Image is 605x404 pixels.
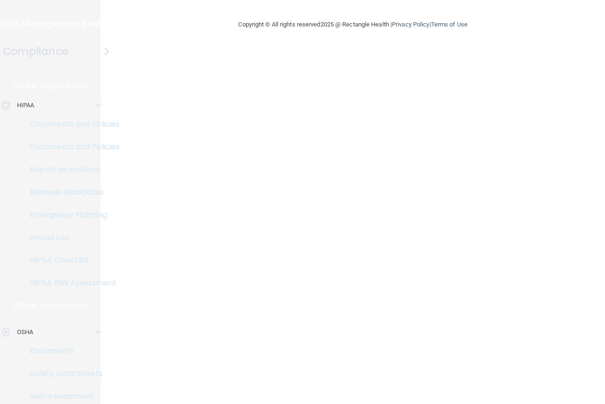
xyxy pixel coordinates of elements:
[6,188,135,197] p: Business Associates
[13,300,36,311] p: OSHA
[6,369,135,378] p: Safety Data Sheets
[6,233,135,242] p: Resources
[6,210,135,220] p: Emergency Planning
[13,81,37,92] p: HIPAA
[6,142,135,152] p: Documents and Policies
[6,120,135,129] p: Documents and Policies
[6,346,135,356] p: Documents
[6,165,135,174] p: Report an Incident
[6,256,135,265] p: HIPAA Checklist
[6,278,135,288] p: HIPAA Risk Assessment
[6,392,135,401] p: Self-Assessment
[431,21,467,28] a: Terms of Use
[3,45,69,58] h4: Compliance
[41,300,91,311] p: Learn More!
[42,81,92,92] p: Learn More!
[17,100,35,111] p: HIPAA
[181,9,526,40] div: Copyright © All rights reserved 2025 @ Rectangle Health | |
[392,21,429,28] a: Privacy Policy
[17,327,33,338] p: OSHA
